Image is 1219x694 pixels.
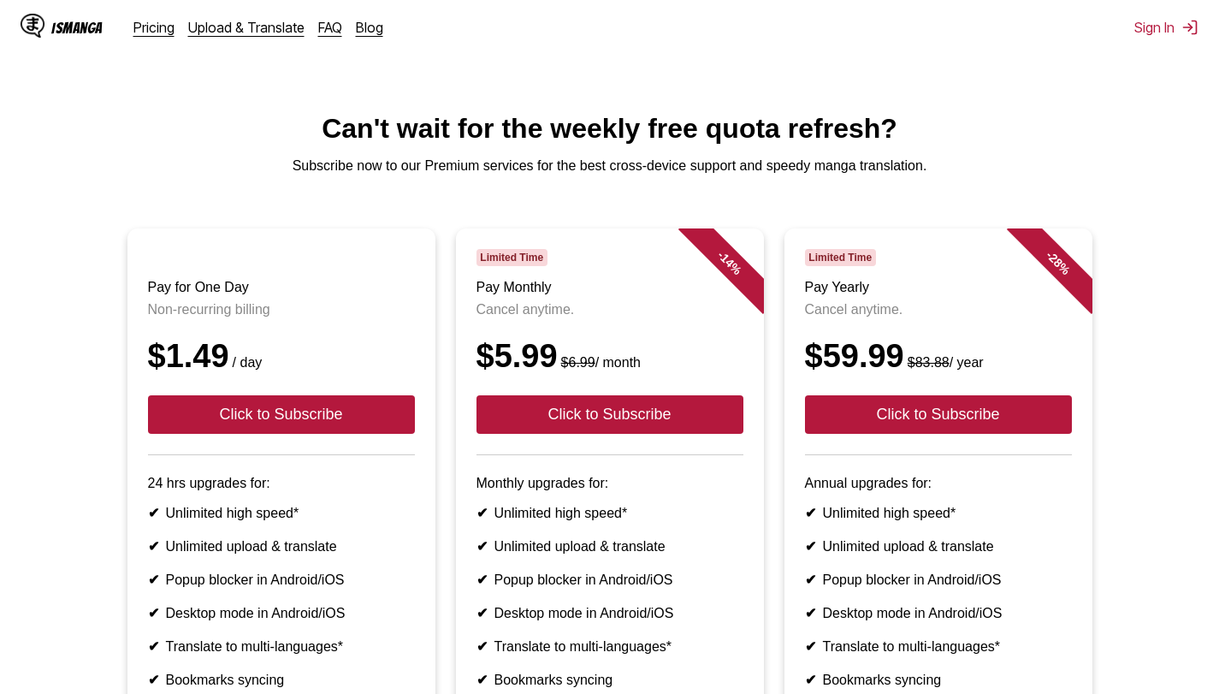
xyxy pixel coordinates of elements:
[476,280,743,295] h3: Pay Monthly
[148,338,415,375] div: $1.49
[476,506,488,520] b: ✔
[476,338,743,375] div: $5.99
[148,638,415,655] li: Translate to multi-languages*
[476,505,743,521] li: Unlimited high speed*
[1181,19,1198,36] img: Sign out
[148,639,159,654] b: ✔
[21,14,44,38] img: IsManga Logo
[476,302,743,317] p: Cancel anytime.
[805,638,1072,655] li: Translate to multi-languages*
[805,395,1072,434] button: Click to Subscribe
[148,605,415,621] li: Desktop mode in Android/iOS
[148,572,159,587] b: ✔
[476,606,488,620] b: ✔
[805,639,816,654] b: ✔
[318,19,342,36] a: FAQ
[148,572,415,588] li: Popup blocker in Android/iOS
[476,572,743,588] li: Popup blocker in Android/iOS
[805,605,1072,621] li: Desktop mode in Android/iOS
[805,302,1072,317] p: Cancel anytime.
[148,280,415,295] h3: Pay for One Day
[1006,211,1109,314] div: - 28 %
[356,19,383,36] a: Blog
[805,476,1072,491] p: Annual upgrades for:
[805,506,816,520] b: ✔
[476,639,488,654] b: ✔
[805,572,816,587] b: ✔
[148,673,159,687] b: ✔
[805,539,816,554] b: ✔
[148,606,159,620] b: ✔
[558,355,641,370] small: / month
[678,211,780,314] div: - 14 %
[148,539,159,554] b: ✔
[148,538,415,555] li: Unlimited upload & translate
[148,506,159,520] b: ✔
[476,249,547,266] span: Limited Time
[805,538,1072,555] li: Unlimited upload & translate
[908,355,950,370] s: $83.88
[148,672,415,688] li: Bookmarks syncing
[805,572,1072,588] li: Popup blocker in Android/iOS
[148,505,415,521] li: Unlimited high speed*
[476,539,488,554] b: ✔
[561,355,595,370] s: $6.99
[476,672,743,688] li: Bookmarks syncing
[148,395,415,434] button: Click to Subscribe
[133,19,175,36] a: Pricing
[904,355,984,370] small: / year
[476,605,743,621] li: Desktop mode in Android/iOS
[476,572,488,587] b: ✔
[148,476,415,491] p: 24 hrs upgrades for:
[21,14,133,41] a: IsManga LogoIsManga
[14,113,1205,145] h1: Can't wait for the weekly free quota refresh?
[14,158,1205,174] p: Subscribe now to our Premium services for the best cross-device support and speedy manga translat...
[476,673,488,687] b: ✔
[51,20,103,36] div: IsManga
[148,302,415,317] p: Non-recurring billing
[476,395,743,434] button: Click to Subscribe
[805,673,816,687] b: ✔
[805,280,1072,295] h3: Pay Yearly
[805,338,1072,375] div: $59.99
[476,476,743,491] p: Monthly upgrades for:
[805,505,1072,521] li: Unlimited high speed*
[805,672,1072,688] li: Bookmarks syncing
[476,638,743,655] li: Translate to multi-languages*
[188,19,305,36] a: Upload & Translate
[1134,19,1198,36] button: Sign In
[805,249,876,266] span: Limited Time
[476,538,743,555] li: Unlimited upload & translate
[229,355,263,370] small: / day
[805,606,816,620] b: ✔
